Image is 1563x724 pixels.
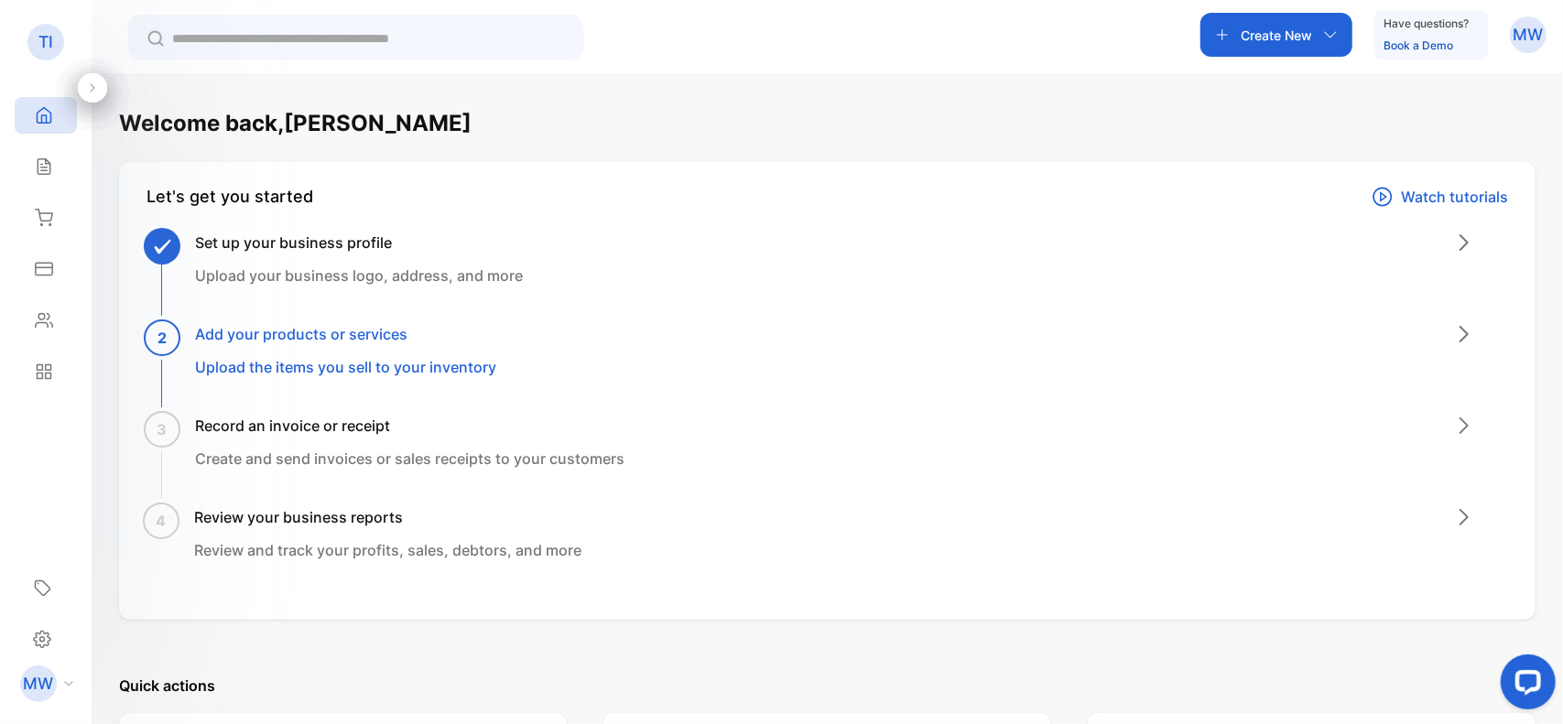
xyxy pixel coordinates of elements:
[1384,38,1453,52] a: Book a Demo
[119,675,1536,697] p: Quick actions
[38,30,53,54] p: TI
[1486,647,1563,724] iframe: LiveChat chat widget
[195,232,523,254] h3: Set up your business profile
[195,323,496,345] h3: Add your products or services
[195,448,624,470] p: Create and send invoices or sales receipts to your customers
[157,510,167,532] span: 4
[194,506,581,528] h3: Review your business reports
[195,415,624,437] h3: Record an invoice or receipt
[157,418,168,440] span: 3
[24,672,54,696] p: MW
[119,107,472,140] h1: Welcome back, [PERSON_NAME]
[194,539,581,561] p: Review and track your profits, sales, debtors, and more
[1514,23,1544,47] p: MW
[195,265,523,286] p: Upload your business logo, address, and more
[1384,15,1469,33] p: Have questions?
[195,356,496,378] p: Upload the items you sell to your inventory
[1241,26,1312,45] p: Create New
[1510,13,1547,57] button: MW
[147,184,313,210] div: Let's get you started
[1372,184,1508,210] a: Watch tutorials
[1401,186,1508,208] p: Watch tutorials
[157,327,167,349] span: 2
[1200,13,1352,57] button: Create New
